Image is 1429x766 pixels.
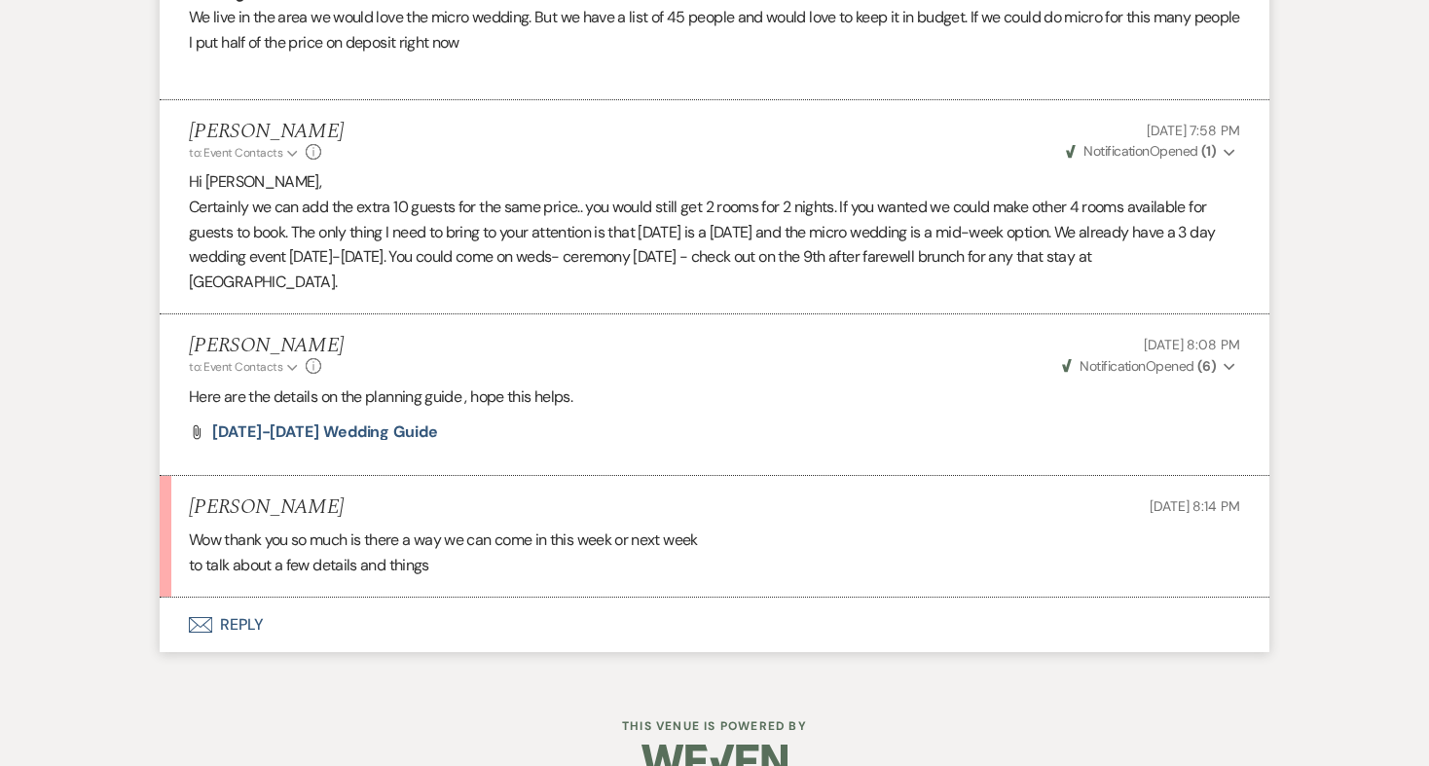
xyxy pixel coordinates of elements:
[160,598,1269,652] button: Reply
[189,359,282,375] span: to: Event Contacts
[1147,122,1240,139] span: [DATE] 7:58 PM
[189,495,344,520] h5: [PERSON_NAME]
[1062,357,1216,375] span: Opened
[1066,142,1216,160] span: Opened
[1080,357,1145,375] span: Notification
[189,528,1240,577] div: Wow thank you so much is there a way we can come in this week or next week to talk about a few de...
[189,195,1240,294] p: Certainly we can add the extra 10 guests for the same price.. you would still get 2 rooms for 2 n...
[1201,142,1216,160] strong: ( 1 )
[189,334,344,358] h5: [PERSON_NAME]
[189,144,301,162] button: to: Event Contacts
[189,145,282,161] span: to: Event Contacts
[1063,141,1240,162] button: NotificationOpened (1)
[1150,497,1240,515] span: [DATE] 8:14 PM
[189,384,1240,410] p: Here are the details on the planning guide , hope this helps.
[189,358,301,376] button: to: Event Contacts
[1144,336,1240,353] span: [DATE] 8:08 PM
[1083,142,1149,160] span: Notification
[212,421,438,442] span: [DATE]-[DATE] Wedding Guide
[212,424,438,440] a: [DATE]-[DATE] Wedding Guide
[1059,356,1240,377] button: NotificationOpened (6)
[189,169,1240,195] p: Hi [PERSON_NAME],
[1197,357,1216,375] strong: ( 6 )
[189,120,344,144] h5: [PERSON_NAME]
